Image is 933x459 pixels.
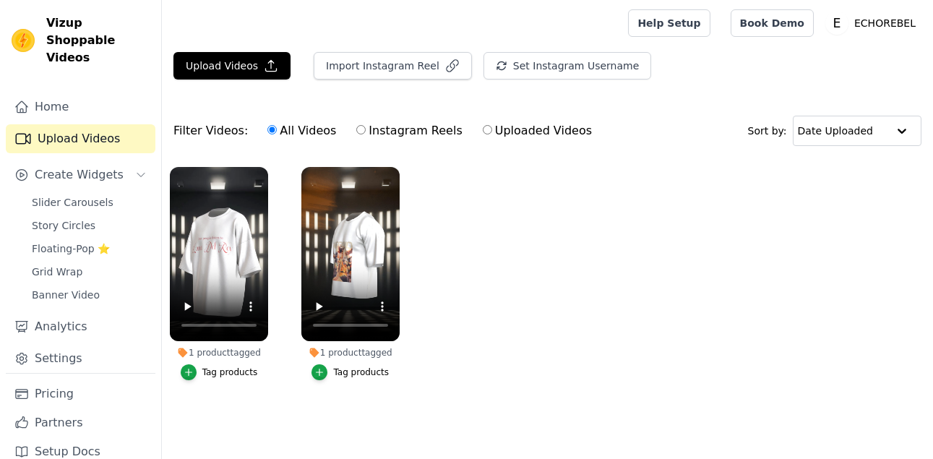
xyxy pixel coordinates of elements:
[267,121,337,140] label: All Videos
[170,347,268,359] div: 1 product tagged
[356,121,463,140] label: Instagram Reels
[23,215,155,236] a: Story Circles
[301,347,400,359] div: 1 product tagged
[202,366,258,378] div: Tag products
[32,195,113,210] span: Slider Carousels
[46,14,150,67] span: Vizup Shoppable Videos
[23,192,155,213] a: Slider Carousels
[6,408,155,437] a: Partners
[35,166,124,184] span: Create Widgets
[32,241,110,256] span: Floating-Pop ⭐
[32,265,82,279] span: Grid Wrap
[333,366,389,378] div: Tag products
[6,93,155,121] a: Home
[356,125,366,134] input: Instagram Reels
[32,218,95,233] span: Story Circles
[628,9,710,37] a: Help Setup
[32,288,100,302] span: Banner Video
[173,52,291,80] button: Upload Videos
[833,16,841,30] text: E
[731,9,814,37] a: Book Demo
[311,364,389,380] button: Tag products
[6,344,155,373] a: Settings
[483,125,492,134] input: Uploaded Videos
[314,52,472,80] button: Import Instagram Reel
[6,124,155,153] a: Upload Videos
[6,312,155,341] a: Analytics
[482,121,593,140] label: Uploaded Videos
[23,239,155,259] a: Floating-Pop ⭐
[267,125,277,134] input: All Videos
[181,364,258,380] button: Tag products
[12,29,35,52] img: Vizup
[748,116,922,146] div: Sort by:
[848,10,921,36] p: ECHOREBEL
[23,262,155,282] a: Grid Wrap
[6,379,155,408] a: Pricing
[825,10,921,36] button: E ECHOREBEL
[483,52,651,80] button: Set Instagram Username
[173,114,600,147] div: Filter Videos:
[6,160,155,189] button: Create Widgets
[23,285,155,305] a: Banner Video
